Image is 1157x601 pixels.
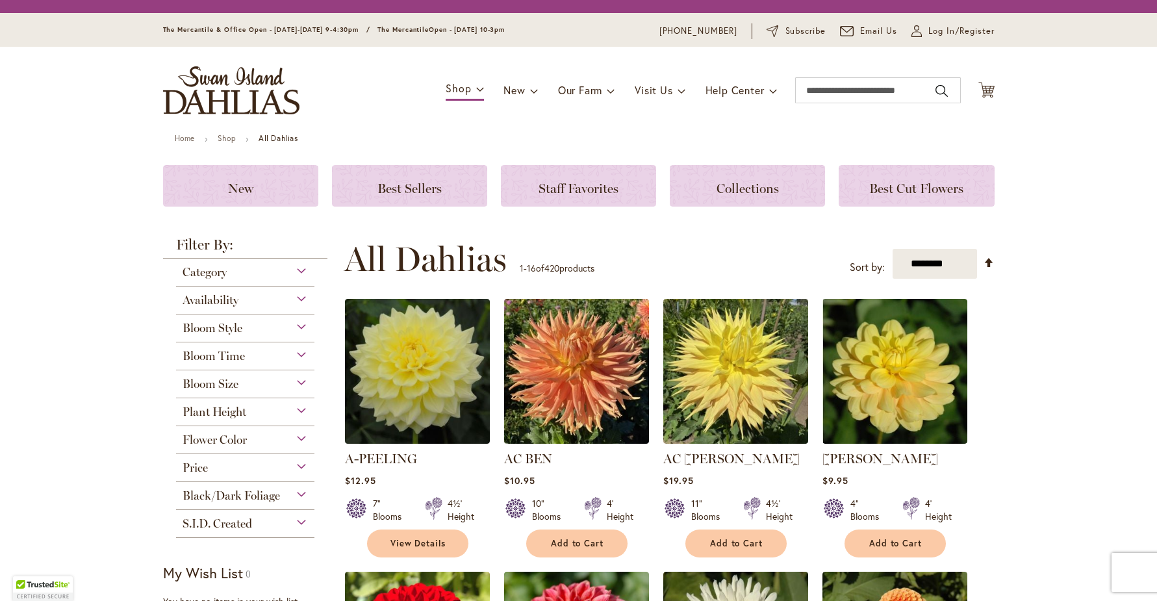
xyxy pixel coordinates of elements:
span: S.I.D. Created [183,517,252,531]
a: Email Us [840,25,897,38]
span: Plant Height [183,405,246,419]
span: Our Farm [558,83,602,97]
span: $12.95 [345,474,376,487]
div: 4½' Height [448,497,474,523]
iframe: Launch Accessibility Center [10,555,46,591]
div: 4" Blooms [850,497,887,523]
a: Log In/Register [911,25,995,38]
span: Shop [446,81,471,95]
a: Collections [670,165,825,207]
span: All Dahlias [344,240,507,279]
img: AC Jeri [663,299,808,444]
div: 4' Height [925,497,952,523]
a: Subscribe [767,25,826,38]
span: Add to Cart [551,538,604,549]
span: Add to Cart [869,538,922,549]
strong: Filter By: [163,238,328,259]
span: Log In/Register [928,25,995,38]
div: 11" Blooms [691,497,728,523]
span: 16 [527,262,536,274]
a: Best Cut Flowers [839,165,994,207]
button: Add to Cart [685,530,787,557]
label: Sort by: [850,255,885,279]
img: AC BEN [504,299,649,444]
span: $19.95 [663,474,694,487]
span: Bloom Time [183,349,245,363]
a: A-Peeling [345,434,490,446]
span: Help Center [706,83,765,97]
span: Visit Us [635,83,672,97]
a: Staff Favorites [501,165,656,207]
a: AC [PERSON_NAME] [663,451,800,467]
span: Email Us [860,25,897,38]
span: Subscribe [785,25,826,38]
a: View Details [367,530,468,557]
a: [PHONE_NUMBER] [659,25,738,38]
button: Search [935,81,947,101]
a: A-PEELING [345,451,417,467]
span: Add to Cart [710,538,763,549]
span: New [228,181,253,196]
div: 7" Blooms [373,497,409,523]
span: $10.95 [504,474,535,487]
strong: All Dahlias [259,133,298,143]
button: Add to Cart [526,530,628,557]
a: store logo [163,66,299,114]
span: Availability [183,293,238,307]
a: AC Jeri [663,434,808,446]
div: 10" Blooms [532,497,568,523]
span: Bloom Style [183,321,242,335]
div: 4' Height [607,497,633,523]
div: 4½' Height [766,497,793,523]
p: - of products [520,258,594,279]
span: Bloom Size [183,377,238,391]
span: Staff Favorites [539,181,618,196]
a: Best Sellers [332,165,487,207]
span: 1 [520,262,524,274]
span: The Mercantile & Office Open - [DATE]-[DATE] 9-4:30pm / The Mercantile [163,25,429,34]
strong: My Wish List [163,563,243,582]
a: Shop [218,133,236,143]
span: Black/Dark Foliage [183,489,280,503]
span: Best Cut Flowers [869,181,963,196]
a: AC BEN [504,434,649,446]
img: A-Peeling [345,299,490,444]
a: Home [175,133,195,143]
span: Price [183,461,208,475]
a: New [163,165,318,207]
span: Category [183,265,227,279]
button: Add to Cart [845,530,946,557]
span: $9.95 [822,474,848,487]
span: Flower Color [183,433,247,447]
a: [PERSON_NAME] [822,451,938,467]
span: 420 [544,262,559,274]
span: Collections [717,181,779,196]
img: AHOY MATEY [822,299,967,444]
a: AHOY MATEY [822,434,967,446]
span: Best Sellers [377,181,442,196]
span: View Details [390,538,446,549]
a: AC BEN [504,451,552,467]
span: New [503,83,525,97]
span: Open - [DATE] 10-3pm [429,25,505,34]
